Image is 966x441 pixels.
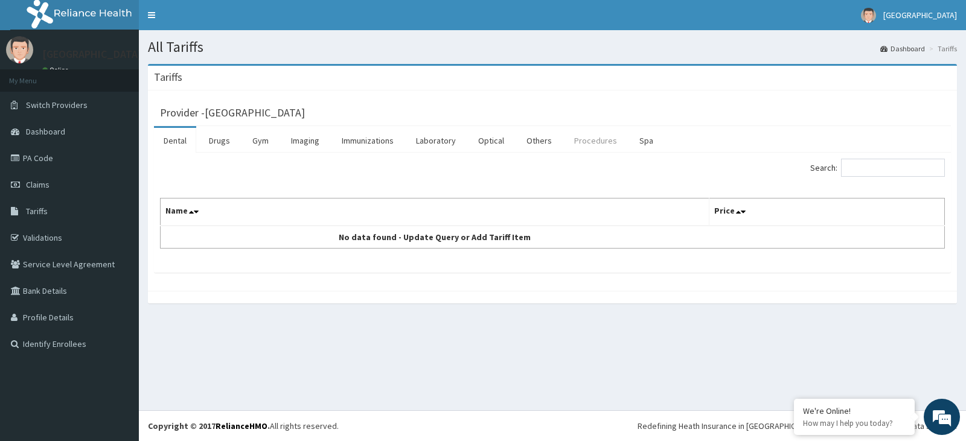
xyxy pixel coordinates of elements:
a: Laboratory [406,128,465,153]
a: Immunizations [332,128,403,153]
h1: All Tariffs [148,39,957,55]
p: [GEOGRAPHIC_DATA] [42,49,142,60]
label: Search: [810,159,945,177]
li: Tariffs [926,43,957,54]
th: Price [709,198,945,226]
h3: Provider - [GEOGRAPHIC_DATA] [160,107,305,118]
input: Search: [841,159,945,177]
img: User Image [6,36,33,63]
span: Claims [26,179,50,190]
span: Switch Providers [26,100,88,110]
div: Redefining Heath Insurance in [GEOGRAPHIC_DATA] using Telemedicine and Data Science! [638,420,957,432]
a: Dashboard [880,43,925,54]
footer: All rights reserved. [139,410,966,441]
a: Online [42,66,71,74]
img: User Image [861,8,876,23]
a: RelianceHMO [216,420,267,431]
a: Procedures [565,128,627,153]
a: Spa [630,128,663,153]
strong: Copyright © 2017 . [148,420,270,431]
a: Drugs [199,128,240,153]
span: [GEOGRAPHIC_DATA] [883,10,957,21]
span: Tariffs [26,206,48,217]
a: Dental [154,128,196,153]
div: We're Online! [803,405,906,416]
a: Others [517,128,561,153]
a: Gym [243,128,278,153]
span: Dashboard [26,126,65,137]
td: No data found - Update Query or Add Tariff Item [161,226,709,249]
a: Imaging [281,128,329,153]
th: Name [161,198,709,226]
h3: Tariffs [154,72,182,83]
p: How may I help you today? [803,418,906,428]
a: Optical [469,128,514,153]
